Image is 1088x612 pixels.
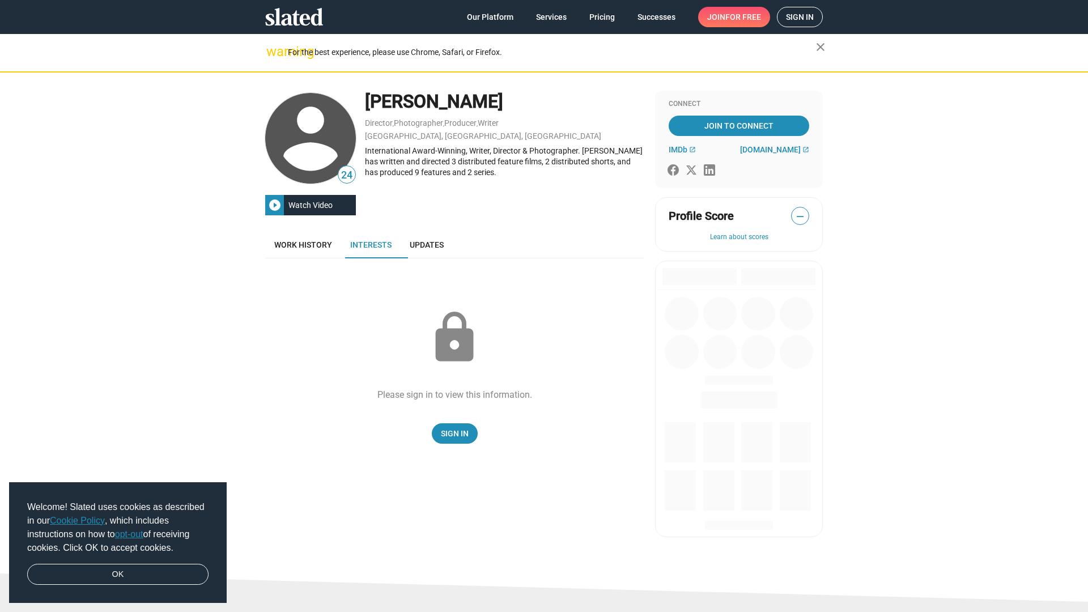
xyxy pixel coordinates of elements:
[341,231,401,258] a: Interests
[792,209,809,224] span: —
[365,131,601,141] a: [GEOGRAPHIC_DATA], [GEOGRAPHIC_DATA], [GEOGRAPHIC_DATA]
[527,7,576,27] a: Services
[27,564,209,585] a: dismiss cookie message
[669,209,734,224] span: Profile Score
[393,121,394,127] span: ,
[802,146,809,153] mat-icon: open_in_new
[740,145,801,154] span: [DOMAIN_NAME]
[266,45,280,58] mat-icon: warning
[444,118,477,127] a: Producer
[274,240,332,249] span: Work history
[265,195,356,215] button: Watch Video
[426,309,483,366] mat-icon: lock
[478,118,499,127] a: Writer
[740,145,809,154] a: [DOMAIN_NAME]
[443,121,444,127] span: ,
[9,482,227,603] div: cookieconsent
[27,500,209,555] span: Welcome! Slated uses cookies as described in our , which includes instructions on how to of recei...
[401,231,453,258] a: Updates
[467,7,513,27] span: Our Platform
[786,7,814,27] span: Sign in
[589,7,615,27] span: Pricing
[477,121,478,127] span: ,
[671,116,807,136] span: Join To Connect
[50,516,105,525] a: Cookie Policy
[637,7,675,27] span: Successes
[441,423,469,444] span: Sign In
[669,100,809,109] div: Connect
[669,145,687,154] span: IMDb
[689,146,696,153] mat-icon: open_in_new
[777,7,823,27] a: Sign in
[288,45,816,60] div: For the best experience, please use Chrome, Safari, or Firefox.
[350,240,392,249] span: Interests
[628,7,685,27] a: Successes
[377,389,532,401] div: Please sign in to view this information.
[268,198,282,212] mat-icon: play_circle_filled
[669,233,809,242] button: Learn about scores
[394,118,443,127] a: Photographer
[265,231,341,258] a: Work history
[698,7,770,27] a: Joinfor free
[432,423,478,444] a: Sign In
[365,90,644,114] div: [PERSON_NAME]
[365,146,644,177] div: International Award-Winning, Writer, Director & Photographer. [PERSON_NAME] has written and direc...
[580,7,624,27] a: Pricing
[707,7,761,27] span: Join
[338,168,355,183] span: 24
[536,7,567,27] span: Services
[365,118,393,127] a: Director
[284,195,337,215] div: Watch Video
[669,116,809,136] a: Join To Connect
[410,240,444,249] span: Updates
[669,145,696,154] a: IMDb
[725,7,761,27] span: for free
[115,529,143,539] a: opt-out
[458,7,522,27] a: Our Platform
[814,40,827,54] mat-icon: close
